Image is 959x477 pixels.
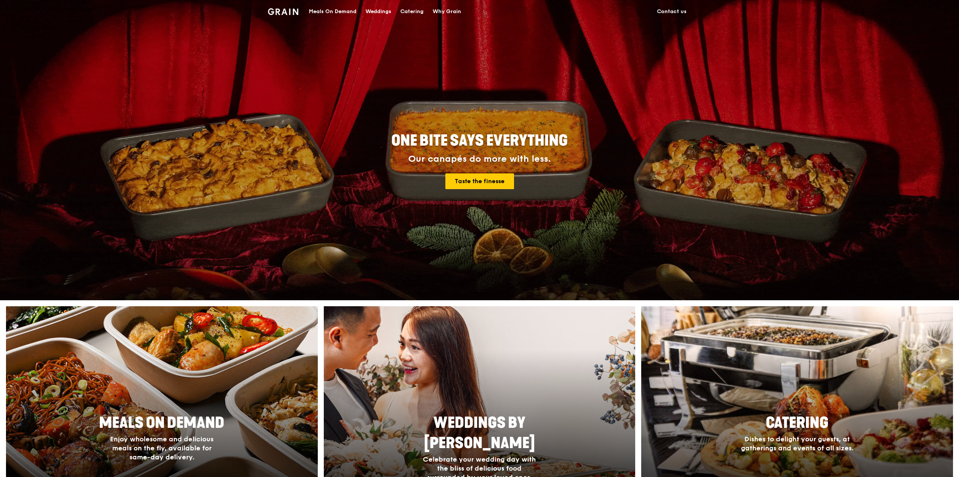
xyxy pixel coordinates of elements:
[652,0,691,23] a: Contact us
[445,173,514,189] a: Taste the finesse
[741,435,854,452] span: Dishes to delight your guests, at gatherings and events of all sizes.
[766,414,828,432] span: Catering
[396,0,428,23] a: Catering
[424,414,535,452] span: Weddings by [PERSON_NAME]
[433,0,461,23] div: Why Grain
[400,0,424,23] div: Catering
[99,414,224,432] span: Meals On Demand
[110,435,213,461] span: Enjoy wholesome and delicious meals on the fly, available for same-day delivery.
[268,8,298,15] img: Grain
[361,0,396,23] a: Weddings
[309,0,356,23] div: Meals On Demand
[344,154,615,164] div: Our canapés do more with less.
[365,0,391,23] div: Weddings
[428,0,466,23] a: Why Grain
[391,132,568,150] span: ONE BITE SAYS EVERYTHING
